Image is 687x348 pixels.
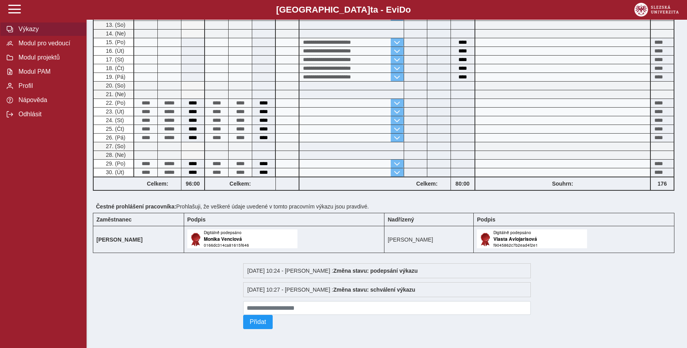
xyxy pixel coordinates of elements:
b: Podpis [477,216,495,223]
div: Prohlašuji, že veškeré údaje uvedené v tomto pracovním výkazu jsou pravdivé. [93,200,681,213]
span: Přidat [250,318,266,326]
b: [GEOGRAPHIC_DATA] a - Evi [24,5,663,15]
span: o [406,5,411,15]
span: 26. (Pá) [104,134,126,141]
b: Změna stavu: podepsání výkazu [333,268,418,274]
img: logo_web_su.png [634,3,679,17]
span: 14. (Ne) [104,30,126,37]
b: Celkem: [205,181,275,187]
span: 28. (Ne) [104,152,126,158]
b: Nadřízený [388,216,414,223]
span: 23. (Út) [104,108,124,115]
span: Výkazy [16,26,80,33]
td: [PERSON_NAME] [384,226,474,253]
span: Odhlásit [16,111,80,118]
div: [DATE] 10:24 - [PERSON_NAME] : [243,263,531,278]
span: t [370,5,373,15]
span: 29. (Po) [104,160,126,167]
span: Profil [16,82,80,89]
div: [DATE] 10:27 - [PERSON_NAME] : [243,282,531,297]
b: Celkem: [134,181,181,187]
span: 24. (St) [104,117,124,123]
b: Podpis [187,216,206,223]
b: 176 [651,181,674,187]
b: Změna stavu: schválení výkazu [333,287,416,293]
span: Modul PAM [16,68,80,75]
span: Modul pro vedoucí [16,40,80,47]
b: Souhrn: [552,181,573,187]
span: 15. (Po) [104,39,126,45]
span: 21. (Ne) [104,91,126,97]
b: 96:00 [181,181,204,187]
span: D [399,5,405,15]
b: 80:00 [451,181,475,187]
span: 30. (Út) [104,169,124,175]
span: 27. (So) [104,143,126,149]
b: Čestné prohlášení pracovníka: [96,203,176,210]
span: 18. (Čt) [104,65,124,71]
b: [PERSON_NAME] [96,236,142,243]
span: Nápověda [16,97,80,104]
span: 19. (Pá) [104,74,126,80]
span: 20. (So) [104,82,126,89]
span: 25. (Čt) [104,126,124,132]
span: 22. (Po) [104,100,126,106]
b: Zaměstnanec [96,216,131,223]
span: 17. (St) [104,56,124,63]
img: Digitálně podepsáno uživatelem [477,229,587,248]
img: Digitálně podepsáno uživatelem [187,229,297,248]
span: 13. (So) [104,22,126,28]
span: Modul projektů [16,54,80,61]
b: Celkem: [404,181,451,187]
span: 16. (Út) [104,48,124,54]
button: Přidat [243,315,273,329]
